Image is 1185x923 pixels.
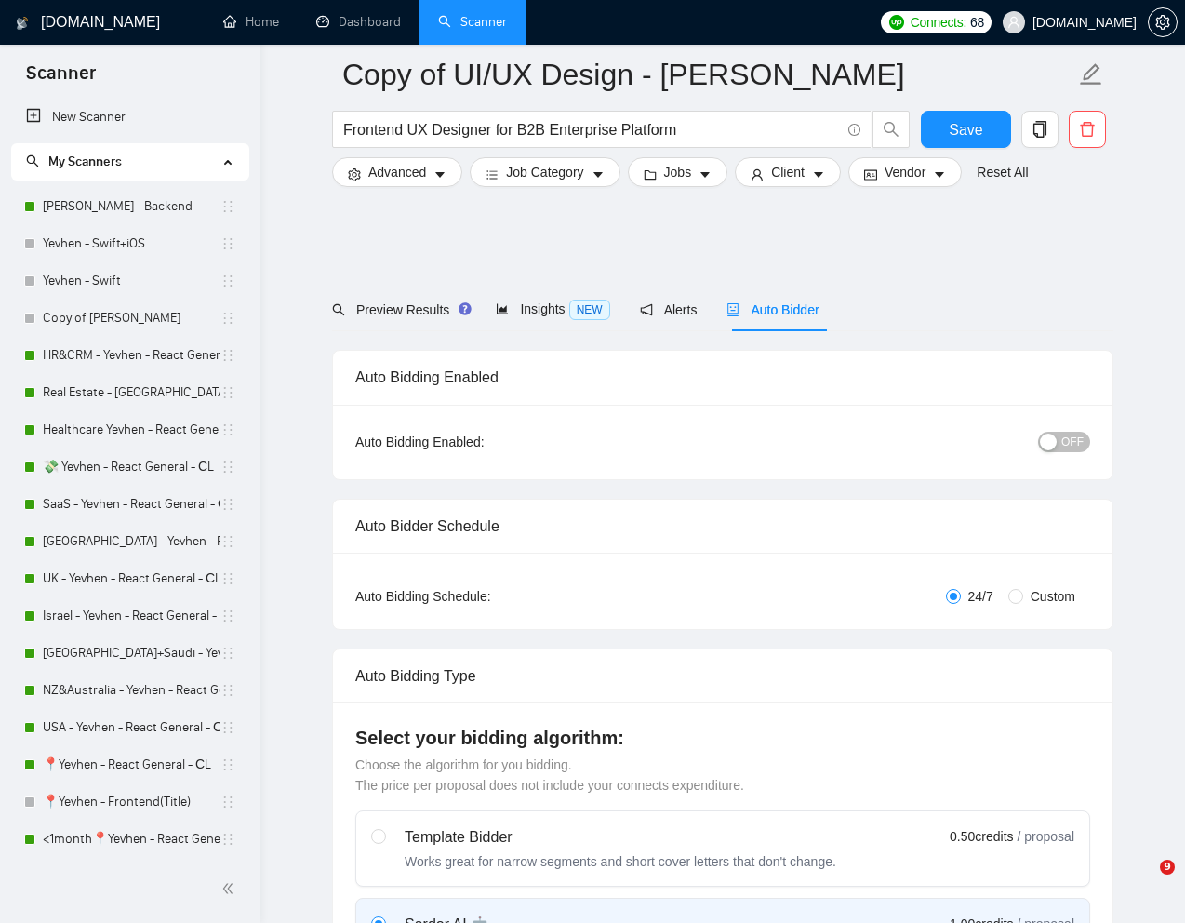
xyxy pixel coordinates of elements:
[933,167,946,181] span: caret-down
[699,167,712,181] span: caret-down
[640,302,698,317] span: Alerts
[405,826,836,849] div: Template Bidder
[223,14,279,30] a: homeHome
[43,448,220,486] a: 💸 Yevhen - React General - СL
[11,486,248,523] li: SaaS - Yevhen - React General - СL
[355,725,1090,751] h4: Select your bidding algorithm:
[726,303,739,316] span: robot
[885,162,925,182] span: Vendor
[220,497,235,512] span: holder
[812,167,825,181] span: caret-down
[343,118,840,141] input: Search Freelance Jobs...
[355,649,1090,702] div: Auto Bidding Type
[873,121,909,138] span: search
[11,821,248,858] li: <1month📍Yevhen - React General - СL
[43,411,220,448] a: Healthcare Yevhen - React General - СL
[726,302,819,317] span: Auto Bidder
[864,167,877,181] span: idcard
[43,486,220,523] a: SaaS - Yevhen - React General - СL
[11,523,248,560] li: Switzerland - Yevhen - React General - СL
[220,460,235,475] span: holder
[1070,121,1105,138] span: delete
[220,422,235,437] span: holder
[405,852,836,871] div: Works great for narrow segments and short cover letters that don't change.
[220,646,235,661] span: holder
[11,783,248,821] li: 📍Yevhen - Frontend(Title)
[1022,121,1058,138] span: copy
[220,274,235,288] span: holder
[220,757,235,772] span: holder
[1021,111,1059,148] button: copy
[220,832,235,847] span: holder
[751,167,764,181] span: user
[221,879,240,898] span: double-left
[664,162,692,182] span: Jobs
[355,432,600,452] div: Auto Bidding Enabled:
[332,157,462,187] button: settingAdvancedcaret-down
[332,303,345,316] span: search
[592,167,605,181] span: caret-down
[1079,62,1103,87] span: edit
[1023,586,1083,607] span: Custom
[628,157,728,187] button: folderJobscaret-down
[355,500,1090,553] div: Auto Bidder Schedule
[961,586,1001,607] span: 24/7
[872,111,910,148] button: search
[16,8,29,38] img: logo
[220,683,235,698] span: holder
[1018,827,1074,846] span: / proposal
[43,746,220,783] a: 📍Yevhen - React General - СL
[1148,15,1178,30] a: setting
[26,154,39,167] span: search
[43,635,220,672] a: [GEOGRAPHIC_DATA]+Saudi - Yevhen - React General - СL
[949,118,982,141] span: Save
[438,14,507,30] a: searchScanner
[11,411,248,448] li: Healthcare Yevhen - React General - СL
[43,374,220,411] a: Real Estate - [GEOGRAPHIC_DATA] - React General - СL
[220,348,235,363] span: holder
[11,60,111,99] span: Scanner
[1149,15,1177,30] span: setting
[368,162,426,182] span: Advanced
[1160,860,1175,875] span: 9
[950,826,1013,847] span: 0.50 credits
[1069,111,1106,148] button: delete
[1007,16,1020,29] span: user
[355,757,744,793] span: Choose the algorithm for you bidding. The price per proposal does not include your connects expen...
[735,157,841,187] button: userClientcaret-down
[771,162,805,182] span: Client
[11,262,248,300] li: Yevhen - Swift
[220,571,235,586] span: holder
[11,448,248,486] li: 💸 Yevhen - React General - СL
[220,236,235,251] span: holder
[11,337,248,374] li: HR&CRM - Yevhen - React General - СL
[470,157,619,187] button: barsJob Categorycaret-down
[970,12,984,33] span: 68
[11,99,248,136] li: New Scanner
[220,534,235,549] span: holder
[26,154,122,169] span: My Scanners
[11,746,248,783] li: 📍Yevhen - React General - СL
[342,51,1075,98] input: Scanner name...
[220,609,235,623] span: holder
[11,225,248,262] li: Yevhen - Swift+iOS
[43,821,220,858] a: <1month📍Yevhen - React General - СL
[43,597,220,635] a: Israel - Yevhen - React General - СL
[43,188,220,225] a: [PERSON_NAME] - Backend
[11,300,248,337] li: Copy of Yevhen - Swift
[486,167,499,181] span: bars
[1122,860,1166,904] iframe: Intercom live chat
[848,124,860,136] span: info-circle
[348,167,361,181] span: setting
[640,303,653,316] span: notification
[1061,432,1084,452] span: OFF
[644,167,657,181] span: folder
[43,672,220,709] a: NZ&Australia - Yevhen - React General - СL
[889,15,904,30] img: upwork-logo.png
[921,111,1011,148] button: Save
[316,14,401,30] a: dashboardDashboard
[43,560,220,597] a: UK - Yevhen - React General - СL
[220,795,235,809] span: holder
[11,597,248,635] li: Israel - Yevhen - React General - СL
[11,709,248,746] li: USA - Yevhen - React General - СL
